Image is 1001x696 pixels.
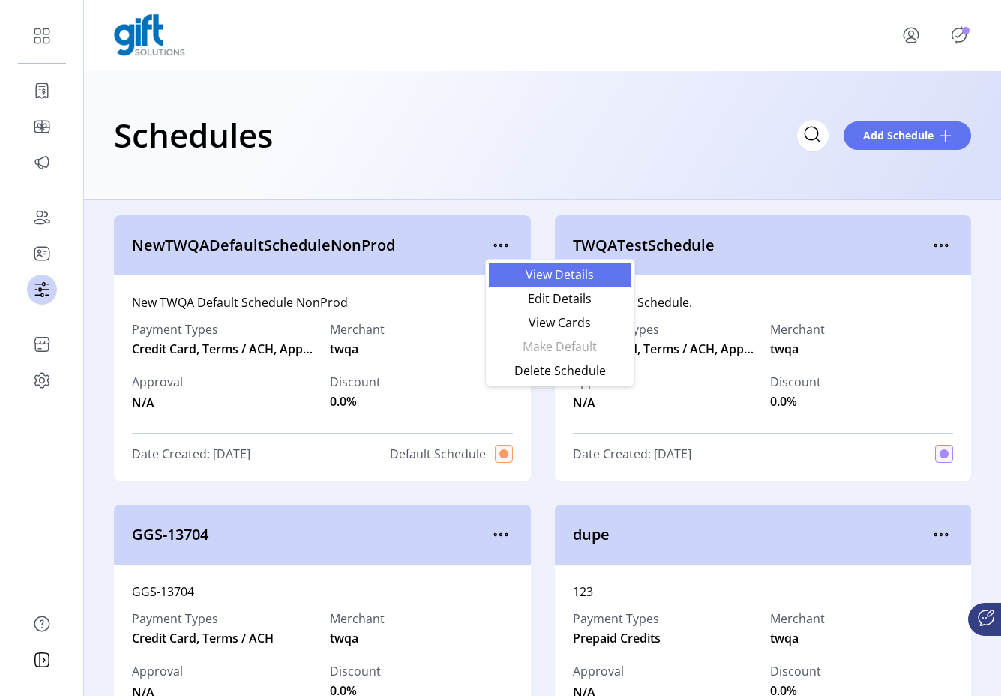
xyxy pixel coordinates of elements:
[573,391,624,412] span: N/A
[770,662,821,680] label: Discount
[132,523,489,546] span: GGS-13704
[132,373,183,391] span: Approval
[498,316,622,328] span: View Cards
[489,523,513,547] button: menu
[330,662,381,680] label: Discount
[573,629,661,647] span: Prepaid Credits
[573,340,756,358] span: Credit Card, Terms / ACH, Apple Pay, Google Pay
[573,523,930,546] span: dupe
[132,662,183,680] span: Approval
[573,320,756,338] label: Payment Types
[330,340,358,358] span: twqa
[770,629,799,647] span: twqa
[929,233,953,257] button: menu
[770,340,799,358] span: twqa
[330,629,358,647] span: twqa
[498,364,622,376] span: Delete Schedule
[132,391,183,412] span: N/A
[573,445,691,463] span: Date Created: [DATE]
[330,610,385,628] label: Merchant
[863,127,934,143] span: Add Schedule
[844,121,971,150] button: Add Schedule
[132,234,489,256] span: NewTWQADefaultScheduleNonProd
[770,610,825,628] label: Merchant
[132,340,315,358] span: Credit Card, Terms / ACH, Apple Pay, Google Pay
[489,262,631,286] li: View Details
[330,392,357,410] span: 0.0%
[498,268,622,280] span: View Details
[947,23,971,47] button: Publisher Panel
[489,310,631,334] li: View Cards
[797,120,829,151] input: Search
[573,234,930,256] span: TWQATestSchedule
[770,320,825,338] label: Merchant
[330,320,385,338] label: Merchant
[132,293,513,311] div: New TWQA Default Schedule NonProd
[489,286,631,310] li: Edit Details
[132,320,315,338] label: Payment Types
[573,610,661,628] label: Payment Types
[498,292,622,304] span: Edit Details
[489,358,631,382] li: Delete Schedule
[132,610,315,628] label: Payment Types
[573,583,954,601] div: 123
[489,233,513,257] button: menu
[132,583,513,601] div: GGS-13704
[132,629,315,647] span: Credit Card, Terms / ACH
[929,523,953,547] button: menu
[114,109,273,161] h1: Schedules
[573,662,624,680] span: Approval
[114,14,185,56] img: logo
[770,373,821,391] label: Discount
[881,17,947,53] button: menu
[132,445,250,463] span: Date Created: [DATE]
[573,293,954,311] div: Test TWQA Schedule.
[330,373,381,391] label: Discount
[770,392,797,410] span: 0.0%
[390,445,486,463] span: Default Schedule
